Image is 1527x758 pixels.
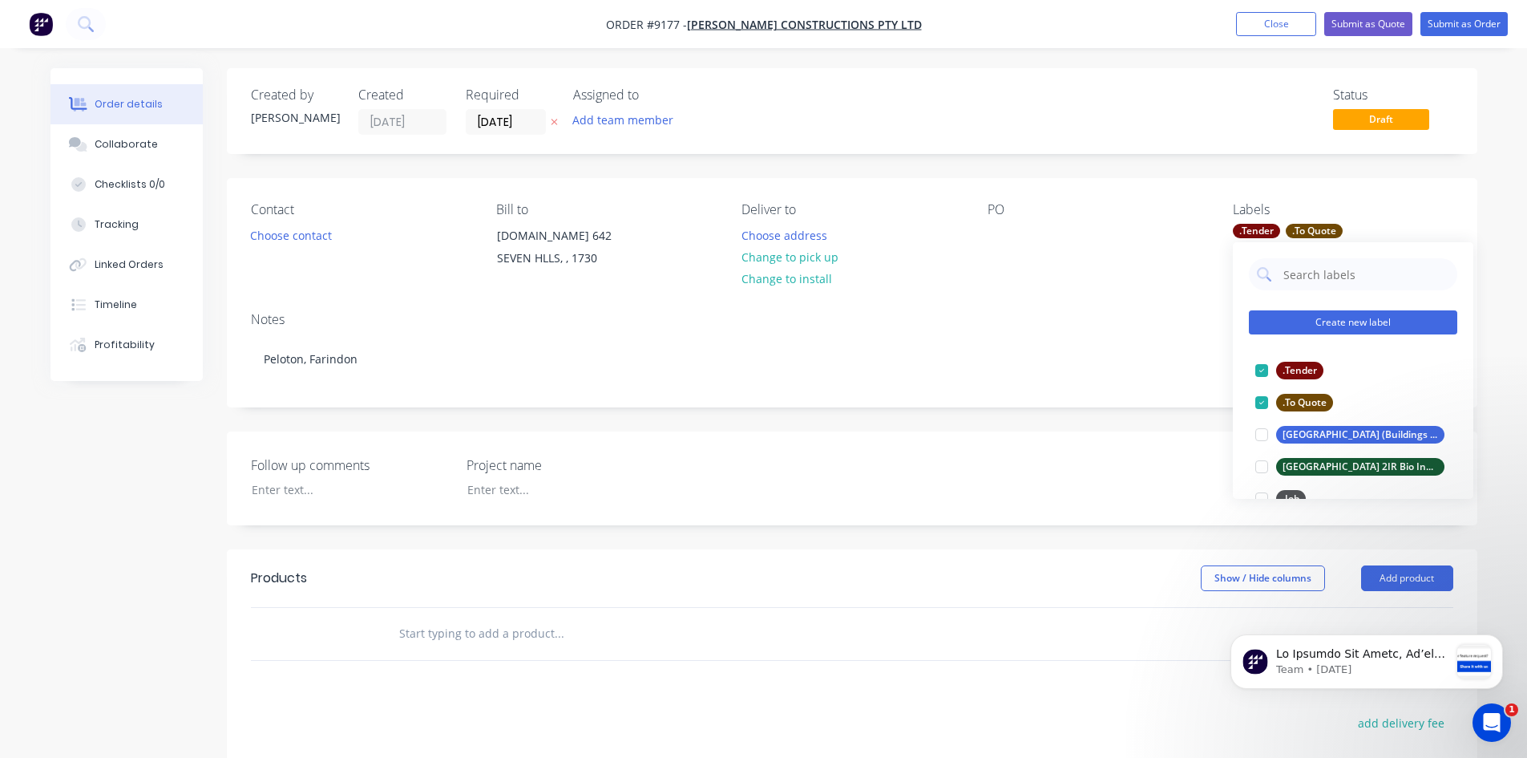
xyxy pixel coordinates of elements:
[1249,424,1451,446] button: [GEOGRAPHIC_DATA] (Buildings D& E)
[1233,202,1452,217] div: Labels
[1505,703,1518,716] span: 1
[988,202,1207,217] div: PO
[398,618,719,650] input: Start typing to add a product...
[1276,362,1323,379] div: .Tender
[496,202,716,217] div: Bill to
[358,87,446,103] div: Created
[1361,565,1453,591] button: Add product
[733,224,835,245] button: Choose address
[50,325,203,365] button: Profitability
[251,334,1453,383] div: Peloton, Farindon
[733,246,846,268] button: Change to pick up
[1420,12,1508,36] button: Submit as Order
[573,109,682,131] button: Add team member
[573,87,733,103] div: Assigned to
[70,60,243,75] p: Message from Team, sent 3w ago
[95,137,158,152] div: Collaborate
[606,17,687,32] span: Order #9177 -
[1249,359,1330,382] button: .Tender
[741,202,961,217] div: Deliver to
[95,298,137,312] div: Timeline
[483,224,644,275] div: [DOMAIN_NAME] 642SEVEN HLLS, , 1730
[1324,12,1412,36] button: Submit as Quote
[467,456,667,475] label: Project name
[95,97,163,111] div: Order details
[497,225,630,247] div: [DOMAIN_NAME] 642
[1249,488,1312,510] button: .Job
[50,285,203,325] button: Timeline
[50,164,203,205] button: Checklists 0/0
[1233,224,1280,238] div: .Tender
[1276,490,1306,508] div: .Job
[251,312,1453,327] div: Notes
[1333,109,1429,129] span: Draft
[95,338,155,352] div: Profitability
[466,87,554,103] div: Required
[733,268,840,290] button: Change to install
[1206,602,1527,715] iframe: Intercom notifications message
[1282,258,1449,290] input: Search labels
[251,109,339,126] div: [PERSON_NAME]
[1286,224,1343,238] div: .To Quote
[1472,703,1511,742] iframe: Intercom live chat
[50,245,203,285] button: Linked Orders
[1249,456,1451,478] button: [GEOGRAPHIC_DATA] 2IR Bio Innovation Hub
[251,456,451,475] label: Follow up comments
[95,177,165,192] div: Checklists 0/0
[251,202,471,217] div: Contact
[251,87,339,103] div: Created by
[1350,712,1453,734] button: add delivery fee
[1249,310,1457,334] button: Create new label
[1249,391,1339,414] button: .To Quote
[1333,87,1453,103] div: Status
[564,109,681,131] button: Add team member
[1201,565,1325,591] button: Show / Hide columns
[1236,12,1316,36] button: Close
[1276,426,1444,444] div: [GEOGRAPHIC_DATA] (Buildings D& E)
[50,124,203,164] button: Collaborate
[687,17,922,32] a: [PERSON_NAME] Constructions Pty Ltd
[251,569,307,588] div: Products
[50,205,203,245] button: Tracking
[497,247,630,270] div: SEVEN HLLS, , 1730
[95,257,164,272] div: Linked Orders
[1276,394,1333,411] div: .To Quote
[95,217,139,232] div: Tracking
[241,224,340,245] button: Choose contact
[1276,458,1444,476] div: [GEOGRAPHIC_DATA] 2IR Bio Innovation Hub
[29,12,53,36] img: Factory
[50,84,203,124] button: Order details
